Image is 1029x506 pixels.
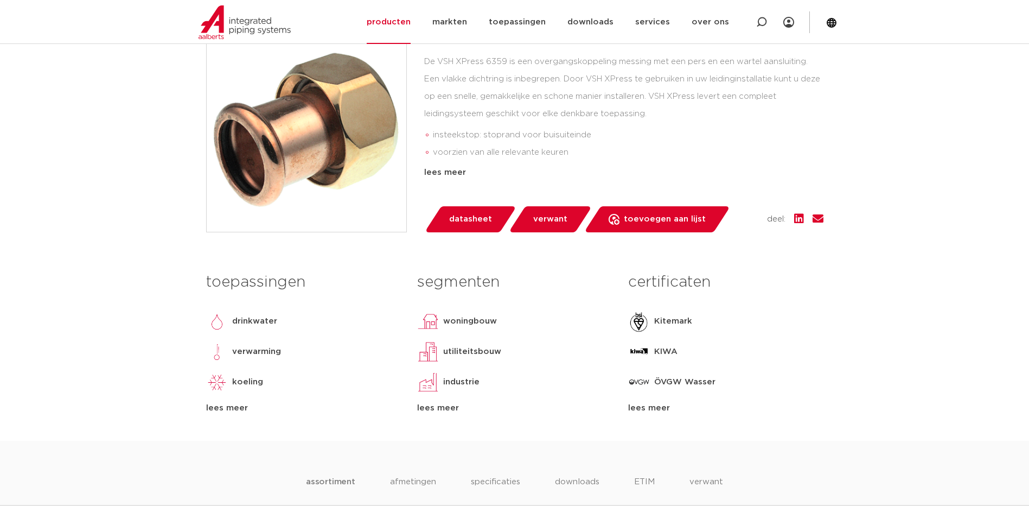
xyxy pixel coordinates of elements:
[417,402,612,415] div: lees meer
[232,345,281,358] p: verwarming
[424,206,516,232] a: datasheet
[508,206,592,232] a: verwant
[417,341,439,363] img: utiliteitsbouw
[628,271,823,293] h3: certificaten
[533,211,567,228] span: verwant
[232,376,263,389] p: koeling
[654,315,692,328] p: Kitemark
[443,345,501,358] p: utiliteitsbouw
[433,126,823,144] li: insteekstop: stoprand voor buisuiteinde
[654,345,678,358] p: KIWA
[433,144,823,161] li: voorzien van alle relevante keuren
[628,311,650,332] img: Kitemark
[424,166,823,179] div: lees meer
[206,341,228,363] img: verwarming
[206,402,401,415] div: lees meer
[449,211,492,228] span: datasheet
[207,32,406,232] img: Product Image for VSH XPress Koper wartelstuk (press x binnendraad)
[417,311,439,332] img: woningbouw
[232,315,277,328] p: drinkwater
[628,371,650,393] img: ÖVGW Wasser
[443,376,480,389] p: industrie
[767,213,785,226] span: deel:
[654,376,715,389] p: ÖVGW Wasser
[206,371,228,393] img: koeling
[206,271,401,293] h3: toepassingen
[628,402,823,415] div: lees meer
[206,311,228,332] img: drinkwater
[624,211,706,228] span: toevoegen aan lijst
[628,341,650,363] img: KIWA
[417,371,439,393] img: industrie
[443,315,497,328] p: woningbouw
[433,161,823,179] li: Leak Before Pressed-functie
[424,53,823,162] div: De VSH XPress 6359 is een overgangskoppeling messing met een pers en een wartel aansluiting. Een ...
[417,271,612,293] h3: segmenten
